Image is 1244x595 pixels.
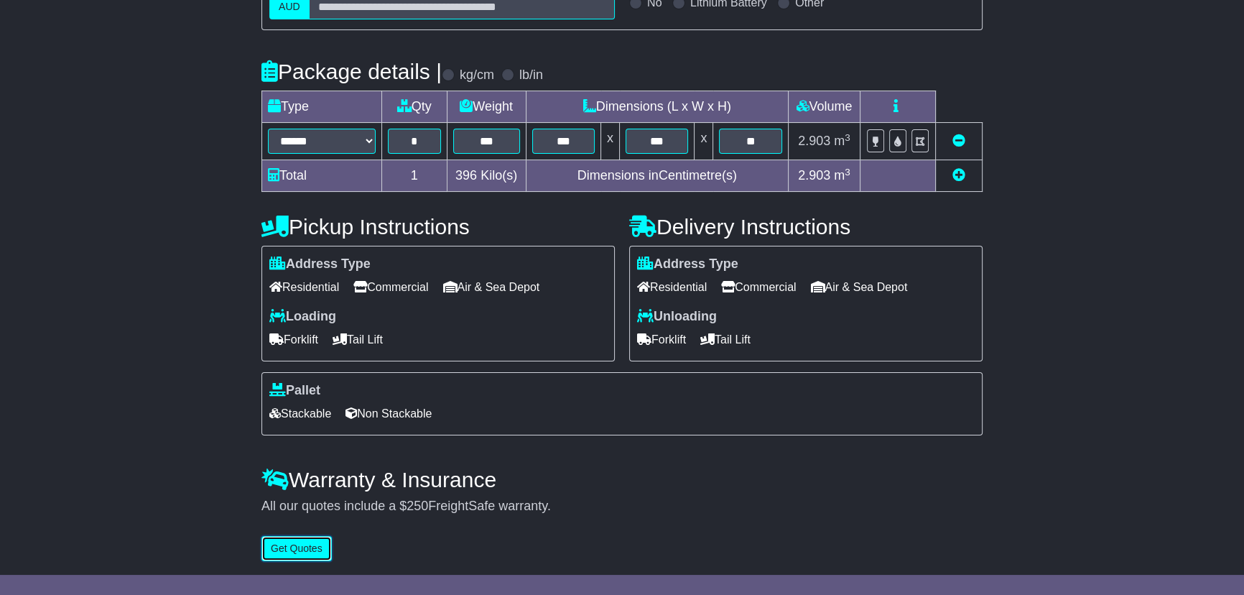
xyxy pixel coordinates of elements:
button: Get Quotes [261,536,332,561]
h4: Pickup Instructions [261,215,615,239]
td: Weight [447,91,526,123]
label: lb/in [519,68,543,83]
span: Stackable [269,402,331,425]
sup: 3 [845,132,850,143]
td: x [601,123,620,160]
span: Tail Lift [700,328,751,351]
td: Dimensions in Centimetre(s) [526,160,788,192]
td: Volume [788,91,860,123]
span: 250 [407,499,428,513]
td: Qty [382,91,447,123]
span: Air & Sea Depot [443,276,540,298]
td: 1 [382,160,447,192]
span: Non Stackable [345,402,432,425]
a: Add new item [952,168,965,183]
span: Air & Sea Depot [811,276,908,298]
td: Kilo(s) [447,160,526,192]
h4: Warranty & Insurance [261,468,983,492]
span: Forklift [637,328,686,351]
span: Forklift [269,328,318,351]
span: Residential [269,276,339,298]
label: Address Type [637,257,738,272]
span: 2.903 [798,134,830,148]
label: Loading [269,309,336,325]
span: Residential [637,276,707,298]
span: Commercial [353,276,428,298]
span: 2.903 [798,168,830,183]
td: Dimensions (L x W x H) [526,91,788,123]
td: Total [262,160,382,192]
td: Type [262,91,382,123]
span: Tail Lift [333,328,383,351]
label: kg/cm [460,68,494,83]
label: Pallet [269,383,320,399]
span: m [834,168,850,183]
h4: Delivery Instructions [629,215,983,239]
label: Address Type [269,257,371,272]
sup: 3 [845,167,850,177]
a: Remove this item [952,134,965,148]
span: m [834,134,850,148]
label: Unloading [637,309,717,325]
span: 396 [455,168,477,183]
h4: Package details | [261,60,442,83]
div: All our quotes include a $ FreightSafe warranty. [261,499,983,515]
span: Commercial [721,276,796,298]
td: x [695,123,713,160]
